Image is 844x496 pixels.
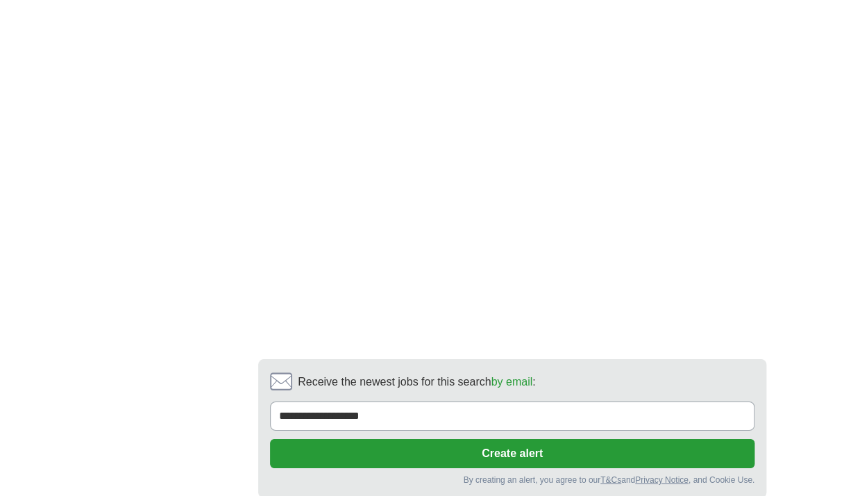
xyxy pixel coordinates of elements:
[635,475,689,485] a: Privacy Notice
[298,374,535,390] span: Receive the newest jobs for this search :
[600,475,621,485] a: T&Cs
[270,474,754,486] div: By creating an alert, you agree to our and , and Cookie Use.
[270,439,754,468] button: Create alert
[491,376,532,388] a: by email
